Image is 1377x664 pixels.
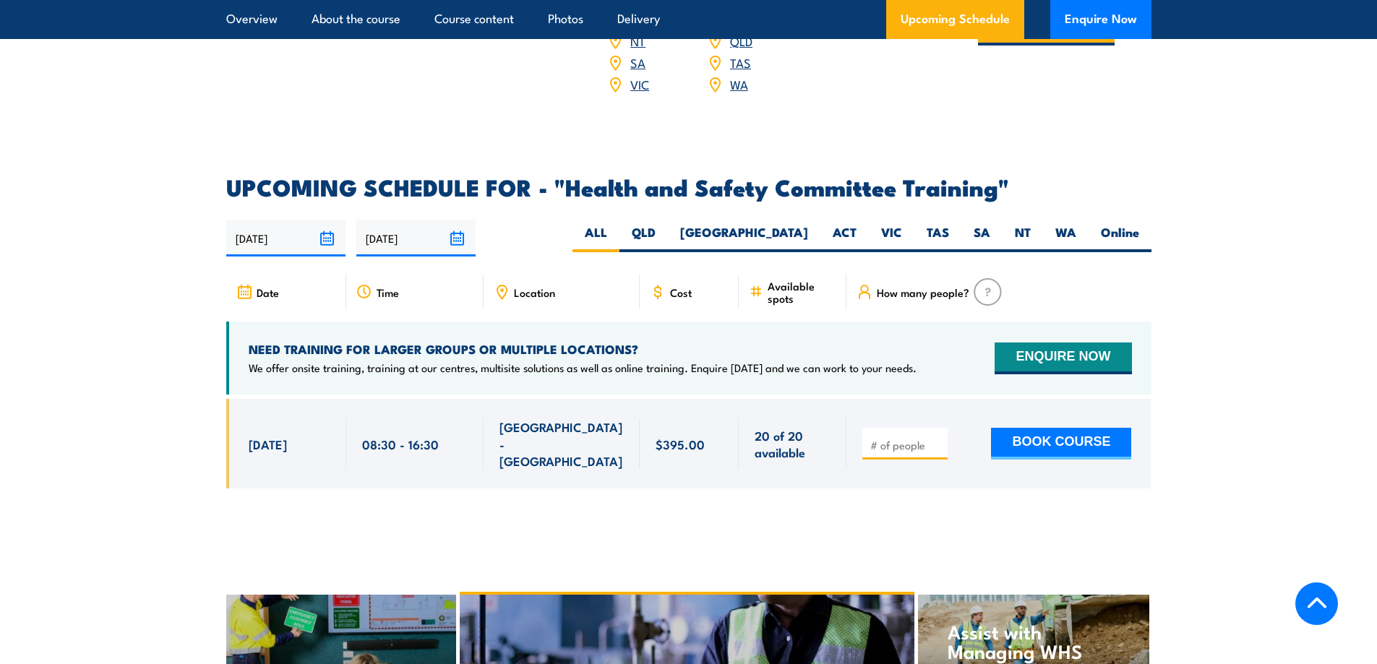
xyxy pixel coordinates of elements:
[249,361,917,375] p: We offer onsite training, training at our centres, multisite solutions as well as online training...
[356,220,476,256] input: To date
[995,342,1131,374] button: ENQUIRE NOW
[572,224,619,252] label: ALL
[377,286,399,298] span: Time
[869,224,914,252] label: VIC
[630,75,649,92] a: VIC
[991,428,1131,460] button: BOOK COURSE
[514,286,555,298] span: Location
[820,224,869,252] label: ACT
[961,224,1003,252] label: SA
[257,286,279,298] span: Date
[768,280,836,304] span: Available spots
[670,286,692,298] span: Cost
[656,436,705,452] span: $395.00
[668,224,820,252] label: [GEOGRAPHIC_DATA]
[1003,224,1043,252] label: NT
[1089,224,1151,252] label: Online
[730,53,751,71] a: TAS
[362,436,439,452] span: 08:30 - 16:30
[755,427,831,461] span: 20 of 20 available
[630,53,645,71] a: SA
[249,436,287,452] span: [DATE]
[914,224,961,252] label: TAS
[630,32,645,49] a: NT
[870,438,943,452] input: # of people
[730,75,748,92] a: WA
[249,341,917,357] h4: NEED TRAINING FOR LARGER GROUPS OR MULTIPLE LOCATIONS?
[730,32,752,49] a: QLD
[499,418,624,469] span: [GEOGRAPHIC_DATA] - [GEOGRAPHIC_DATA]
[226,176,1151,197] h2: UPCOMING SCHEDULE FOR - "Health and Safety Committee Training"
[226,220,346,256] input: From date
[877,286,969,298] span: How many people?
[619,224,668,252] label: QLD
[1043,224,1089,252] label: WA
